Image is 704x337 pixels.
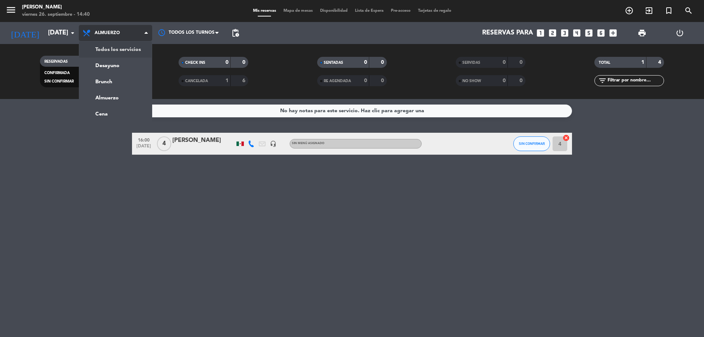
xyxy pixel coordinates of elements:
[675,29,684,37] i: power_settings_new
[44,80,74,83] span: SIN CONFIRMAR
[135,144,153,152] span: [DATE]
[135,135,153,144] span: 16:00
[5,4,16,18] button: menu
[364,60,367,65] strong: 0
[462,79,481,83] span: NO SHOW
[519,142,545,146] span: SIN CONFIRMAR
[598,76,607,85] i: filter_list
[503,78,506,83] strong: 0
[79,74,152,90] a: Brunch
[599,61,610,65] span: TOTAL
[364,78,367,83] strong: 0
[664,6,673,15] i: turned_in_not
[625,6,634,15] i: add_circle_outline
[381,78,385,83] strong: 0
[225,60,228,65] strong: 0
[79,106,152,122] a: Cena
[645,6,653,15] i: exit_to_app
[44,60,68,63] span: RESERVADAS
[79,58,152,74] a: Desayuno
[381,60,385,65] strong: 0
[351,9,387,13] span: Lista de Espera
[658,60,663,65] strong: 4
[482,29,533,37] span: Reservas para
[414,9,455,13] span: Tarjetas de regalo
[387,9,414,13] span: Pre-acceso
[242,78,247,83] strong: 6
[22,11,90,18] div: viernes 26. septiembre - 14:40
[172,136,235,145] div: [PERSON_NAME]
[44,71,70,75] span: CONFIRMADA
[607,77,664,85] input: Filtrar por nombre...
[185,61,205,65] span: CHECK INS
[462,61,480,65] span: SERVIDAS
[560,28,569,38] i: looks_3
[536,28,545,38] i: looks_one
[79,90,152,106] a: Almuerzo
[324,79,351,83] span: RE AGENDADA
[641,60,644,65] strong: 1
[185,79,208,83] span: CANCELADA
[249,9,280,13] span: Mis reservas
[661,22,698,44] div: LOG OUT
[316,9,351,13] span: Disponibilidad
[22,4,90,11] div: [PERSON_NAME]
[280,107,424,115] div: No hay notas para este servicio. Haz clic para agregar una
[157,136,171,151] span: 4
[231,29,240,37] span: pending_actions
[584,28,594,38] i: looks_5
[572,28,582,38] i: looks_4
[503,60,506,65] strong: 0
[95,30,120,36] span: Almuerzo
[520,78,524,83] strong: 0
[280,9,316,13] span: Mapa de mesas
[68,29,77,37] i: arrow_drop_down
[562,134,570,142] i: cancel
[270,140,276,147] i: headset_mic
[79,41,152,58] a: Todos los servicios
[596,28,606,38] i: looks_6
[548,28,557,38] i: looks_two
[684,6,693,15] i: search
[292,142,324,145] span: Sin menú asignado
[5,25,44,41] i: [DATE]
[225,78,228,83] strong: 1
[513,136,550,151] button: SIN CONFIRMAR
[324,61,343,65] span: SENTADAS
[5,4,16,15] i: menu
[608,28,618,38] i: add_box
[638,29,646,37] span: print
[520,60,524,65] strong: 0
[242,60,247,65] strong: 0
